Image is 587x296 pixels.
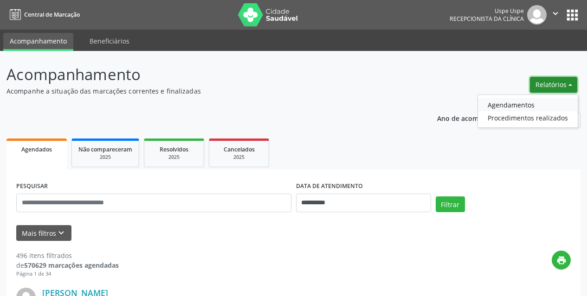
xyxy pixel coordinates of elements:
span: Central de Marcação [24,11,80,19]
div: de [16,260,119,270]
button: Filtrar [436,196,465,212]
button:  [547,5,564,25]
i: keyboard_arrow_down [56,228,66,238]
span: Cancelados [224,145,255,153]
i:  [550,8,561,19]
ul: Relatórios [477,94,578,128]
a: Agendamentos [478,98,578,111]
a: Procedimentos realizados [478,111,578,124]
div: Página 1 de 34 [16,270,119,278]
p: Ano de acompanhamento [437,112,519,124]
a: Central de Marcação [6,7,80,22]
span: Não compareceram [78,145,132,153]
strong: 570629 marcações agendadas [24,261,119,270]
label: PESQUISAR [16,179,48,194]
span: Resolvidos [160,145,188,153]
div: Uspe Uspe [450,7,524,15]
button: print [552,251,571,270]
span: Agendados [21,145,52,153]
label: DATA DE ATENDIMENTO [296,179,363,194]
button: Mais filtroskeyboard_arrow_down [16,225,71,241]
span: Recepcionista da clínica [450,15,524,23]
i: print [556,255,567,265]
div: 2025 [216,154,262,161]
a: Beneficiários [83,33,136,49]
img: img [527,5,547,25]
a: Acompanhamento [3,33,73,51]
p: Acompanhamento [6,63,408,86]
p: Acompanhe a situação das marcações correntes e finalizadas [6,86,408,96]
div: 496 itens filtrados [16,251,119,260]
div: 2025 [151,154,197,161]
button: apps [564,7,581,23]
button: Relatórios [530,77,577,93]
div: 2025 [78,154,132,161]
